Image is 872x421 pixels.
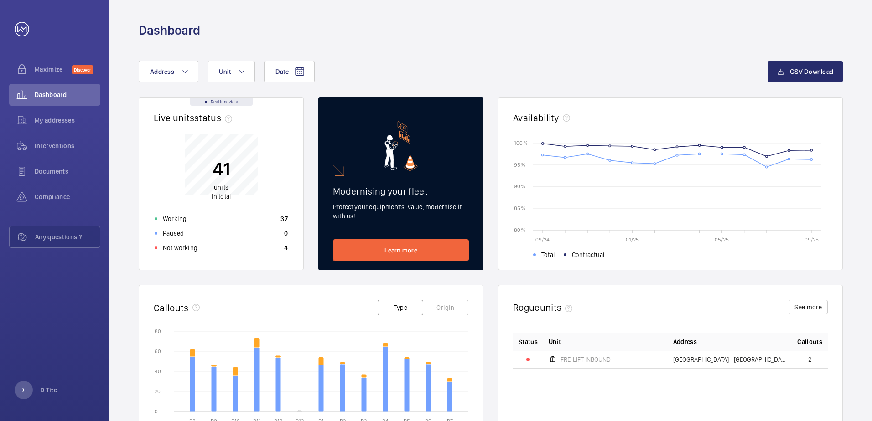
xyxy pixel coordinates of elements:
[514,161,525,168] text: 95 %
[572,250,604,259] span: Contractual
[35,192,100,201] span: Compliance
[264,61,315,82] button: Date
[805,236,819,243] text: 09/25
[35,65,72,74] span: Maximize
[715,236,729,243] text: 05/25
[378,300,423,315] button: Type
[275,68,289,75] span: Date
[155,388,161,395] text: 20
[513,112,559,123] h2: Availability
[35,116,100,125] span: My addresses
[155,368,161,375] text: 40
[212,183,231,201] p: in total
[35,167,100,176] span: Documents
[163,229,184,238] p: Paused
[155,348,161,354] text: 60
[535,236,550,243] text: 09/24
[626,236,639,243] text: 01/25
[35,90,100,99] span: Dashboard
[284,243,288,252] p: 4
[208,61,255,82] button: Unit
[219,68,231,75] span: Unit
[155,328,161,334] text: 80
[514,226,525,233] text: 80 %
[384,121,418,171] img: marketing-card.svg
[35,232,100,241] span: Any questions ?
[673,356,787,363] span: [GEOGRAPHIC_DATA] - [GEOGRAPHIC_DATA],
[549,337,561,346] span: Unit
[163,214,187,223] p: Working
[150,68,174,75] span: Address
[514,205,525,211] text: 85 %
[40,385,57,395] p: D Tite
[139,61,198,82] button: Address
[154,112,236,123] h2: Live units
[72,65,93,74] span: Discover
[35,141,100,150] span: Interventions
[20,385,27,395] p: DT
[561,356,611,363] span: FRE-LIFT INBOUND
[513,302,576,313] h2: Rogue
[333,185,469,197] h2: Modernising your fleet
[190,98,253,106] div: Real time data
[768,61,843,82] button: CSV Download
[163,243,197,252] p: Not working
[155,408,158,415] text: 0
[541,250,555,259] span: Total
[790,68,833,75] span: CSV Download
[514,183,525,190] text: 90 %
[808,356,812,363] span: 2
[540,302,576,313] span: units
[333,239,469,261] a: Learn more
[154,302,189,313] h2: Callouts
[194,112,236,123] span: status
[280,214,288,223] p: 37
[284,229,288,238] p: 0
[519,337,538,346] p: Status
[797,337,822,346] span: Callouts
[423,300,468,315] button: Origin
[212,158,231,180] p: 41
[673,337,697,346] span: Address
[214,184,228,191] span: units
[139,22,200,39] h1: Dashboard
[514,139,528,146] text: 100 %
[789,300,828,314] button: See more
[333,202,469,221] p: Protect your equipment's value, modernise it with us!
